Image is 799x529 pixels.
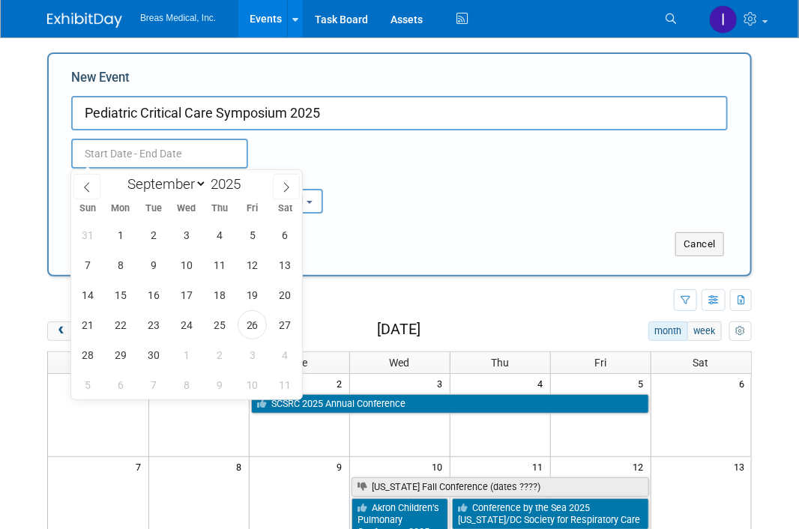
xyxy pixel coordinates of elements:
span: 12 [632,457,651,476]
button: week [687,321,722,341]
button: Cancel [675,232,724,256]
span: October 2, 2025 [205,340,234,369]
span: September 23, 2025 [139,310,168,339]
span: October 3, 2025 [238,340,267,369]
span: October 6, 2025 [106,370,135,399]
span: October 1, 2025 [172,340,201,369]
label: New Event [71,69,130,92]
span: September 19, 2025 [238,280,267,309]
span: Tue [137,204,170,214]
span: Sat [693,357,709,369]
span: Mon [104,204,137,214]
button: myCustomButton [729,321,752,341]
div: Attendance / Format: [71,169,199,188]
span: September 24, 2025 [172,310,201,339]
span: Wed [390,357,410,369]
span: 13 [732,457,751,476]
span: September 14, 2025 [73,280,102,309]
span: 11 [531,457,550,476]
span: September 22, 2025 [106,310,135,339]
span: September 5, 2025 [238,220,267,250]
span: September 2, 2025 [139,220,168,250]
span: October 4, 2025 [271,340,300,369]
span: September 3, 2025 [172,220,201,250]
input: Start Date - End Date [71,139,248,169]
span: Sun [71,204,104,214]
span: September 10, 2025 [172,250,201,279]
span: September 30, 2025 [139,340,168,369]
img: Inga Dolezar [709,5,738,34]
span: September 11, 2025 [205,250,234,279]
span: September 16, 2025 [139,280,168,309]
i: Personalize Calendar [735,327,745,336]
span: Thu [203,204,236,214]
span: October 7, 2025 [139,370,168,399]
select: Month [121,175,207,193]
span: September 28, 2025 [73,340,102,369]
span: September 27, 2025 [271,310,300,339]
span: 8 [235,457,249,476]
span: 7 [135,457,148,476]
a: [US_STATE] Fall Conference (dates ????) [352,477,649,497]
button: prev [47,321,75,341]
span: 10 [431,457,450,476]
span: September 1, 2025 [106,220,135,250]
img: ExhibitDay [47,13,122,28]
span: September 21, 2025 [73,310,102,339]
span: Fri [594,357,606,369]
span: September 13, 2025 [271,250,300,279]
span: Fri [236,204,269,214]
span: September 4, 2025 [205,220,234,250]
span: Thu [491,357,509,369]
button: month [648,321,688,341]
span: September 9, 2025 [139,250,168,279]
span: 3 [436,374,450,393]
span: Sat [269,204,302,214]
span: 2 [336,374,349,393]
span: October 9, 2025 [205,370,234,399]
span: 4 [537,374,550,393]
span: September 7, 2025 [73,250,102,279]
span: October 8, 2025 [172,370,201,399]
a: SCSRC 2025 Annual Conference [251,394,649,414]
span: September 29, 2025 [106,340,135,369]
span: October 11, 2025 [271,370,300,399]
input: Name of Trade Show / Conference [71,96,728,130]
span: 9 [336,457,349,476]
a: Conference by the Sea 2025 [US_STATE]/DC Society for Respiratory Care [452,498,649,529]
div: Participation: [221,169,349,188]
span: September 25, 2025 [205,310,234,339]
span: September 8, 2025 [106,250,135,279]
span: 5 [637,374,651,393]
span: October 5, 2025 [73,370,102,399]
span: 6 [738,374,751,393]
span: Breas Medical, Inc. [140,13,216,23]
span: September 15, 2025 [106,280,135,309]
span: September 6, 2025 [271,220,300,250]
input: Year [207,175,252,193]
span: September 17, 2025 [172,280,201,309]
h2: [DATE] [377,321,420,338]
span: August 31, 2025 [73,220,102,250]
span: Wed [170,204,203,214]
span: September 12, 2025 [238,250,267,279]
span: September 20, 2025 [271,280,300,309]
span: September 18, 2025 [205,280,234,309]
span: October 10, 2025 [238,370,267,399]
span: September 26, 2025 [238,310,267,339]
